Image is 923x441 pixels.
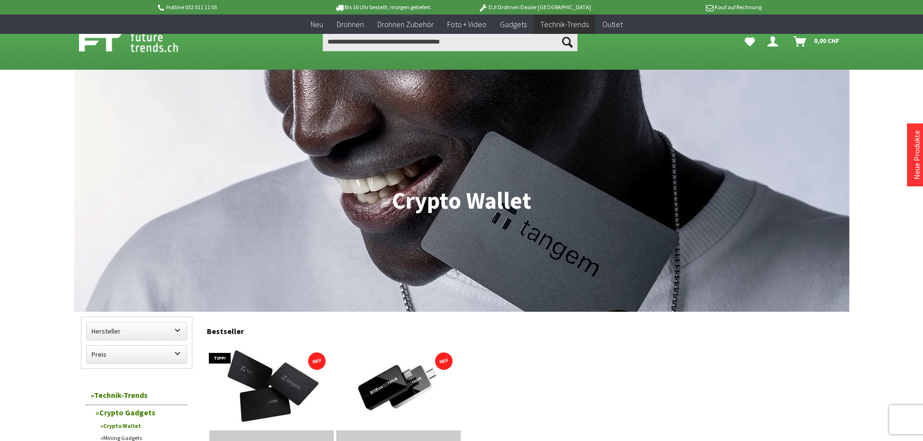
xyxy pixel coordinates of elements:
a: Dein Konto [764,32,786,51]
span: 0,00 CHF [814,33,840,48]
a: Technik-Trends [533,15,595,34]
p: Kauf auf Rechnung [610,1,762,13]
a: Neue Produkte [912,130,922,180]
p: Bis 16 Uhr bestellt, morgen geliefert. [308,1,459,13]
button: Suchen [557,32,578,51]
input: Produkt, Marke, Kategorie, EAN, Artikelnummer… [323,32,578,51]
span: Gadgets [500,19,527,29]
a: Drohnen Zubehör [371,15,440,34]
span: Technik-Trends [540,19,589,29]
a: Crypto Wallet [95,420,188,432]
span: Foto + Video [447,19,486,29]
p: Hotline 032 511 11 03 [156,1,308,13]
span: Drohnen [337,19,364,29]
img: BitBox02 Nova Hardware Wallet [336,351,461,422]
p: DJI Drohnen Dealer [GEOGRAPHIC_DATA] [459,1,610,13]
div: Bestseller [207,317,843,341]
span: Outlet [602,19,623,29]
a: Crypto Gadgets [91,405,188,420]
a: Gadgets [493,15,533,34]
a: Meine Favoriten [740,32,760,51]
a: Technik-Trends [86,385,188,405]
label: Hersteller [87,322,187,340]
label: Preis [87,346,187,363]
a: Neu [304,15,330,34]
a: Foto + Video [440,15,493,34]
span: Drohnen Zubehör [377,19,434,29]
a: Warenkorb [790,32,845,51]
a: Drohnen [330,15,371,34]
a: Outlet [595,15,629,34]
h1: Crypto Wallet [81,189,843,213]
img: Tangem 2.0 - 3 Card Set - Black - Hardware Wallet [219,343,325,430]
span: Neu [311,19,323,29]
img: Shop Futuretrends - zur Startseite wechseln [79,30,200,54]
